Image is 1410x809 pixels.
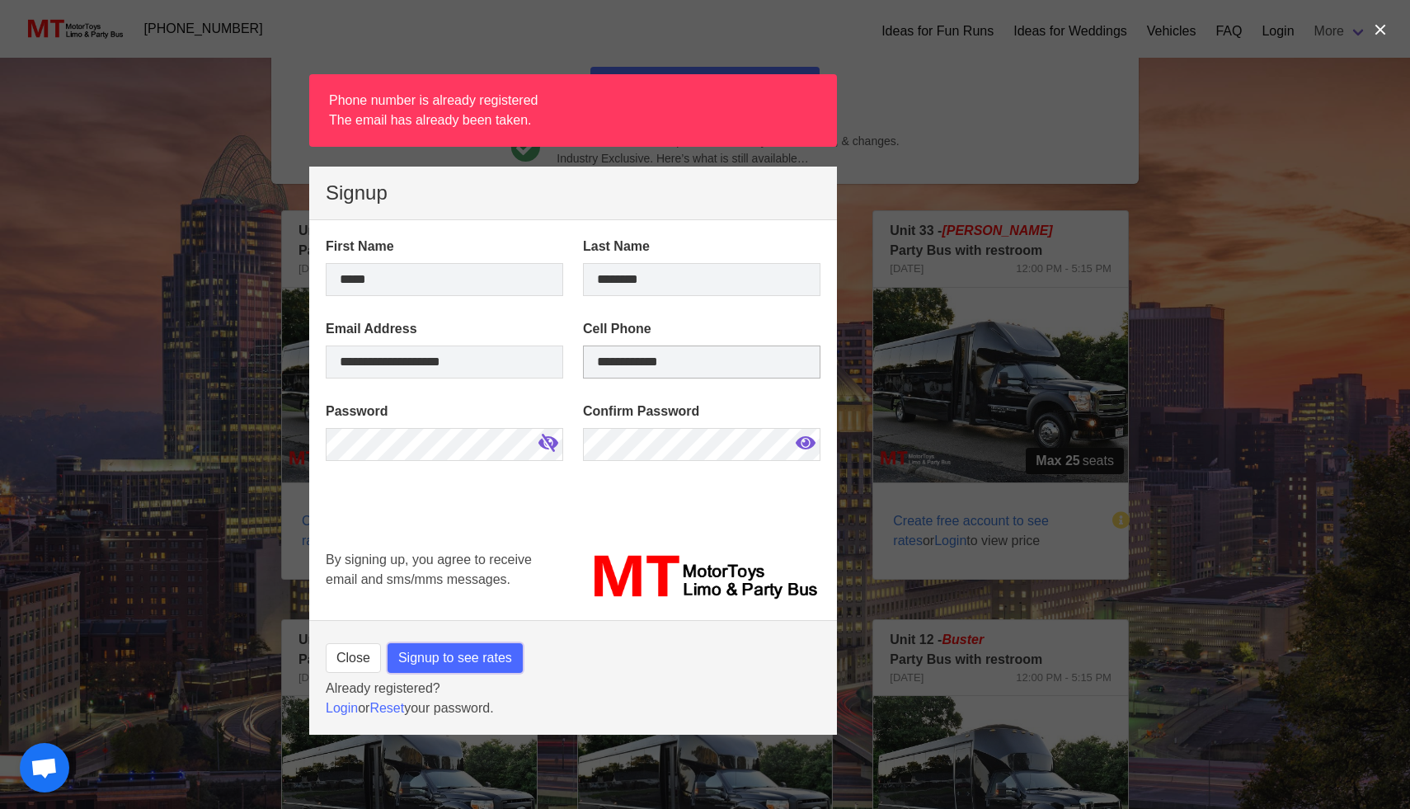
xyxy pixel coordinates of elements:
label: Password [326,402,563,421]
p: Signup [326,183,820,203]
article: Phone number is already registered The email has already been taken. [309,74,837,147]
p: Already registered? [326,679,820,698]
img: MT_logo_name.png [583,550,820,604]
label: Email Address [326,319,563,339]
a: Reset [369,701,404,715]
label: Last Name [583,237,820,256]
div: Open chat [20,743,69,793]
a: Login [326,701,358,715]
span: Signup to see rates [398,648,512,668]
label: Confirm Password [583,402,820,421]
div: By signing up, you agree to receive email and sms/mms messages. [316,540,573,614]
p: or your password. [326,698,820,718]
button: Close [326,643,381,673]
label: Cell Phone [583,319,820,339]
iframe: reCAPTCHA [326,484,576,608]
label: First Name [326,237,563,256]
button: Signup to see rates [388,643,523,673]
